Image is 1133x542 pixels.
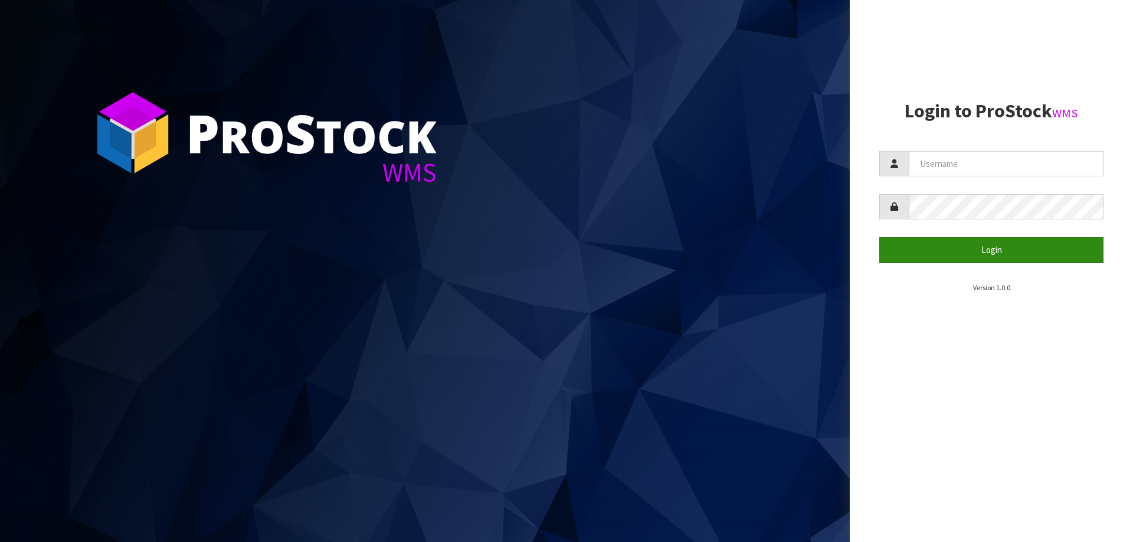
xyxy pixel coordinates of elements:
[879,237,1103,262] button: Login
[879,101,1103,121] h2: Login to ProStock
[186,159,437,186] div: WMS
[285,97,316,169] span: S
[186,106,437,159] div: ro tock
[973,283,1010,292] small: Version 1.0.0
[89,88,177,177] img: ProStock Cube
[909,151,1103,176] input: Username
[1052,106,1078,121] small: WMS
[186,97,220,169] span: P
